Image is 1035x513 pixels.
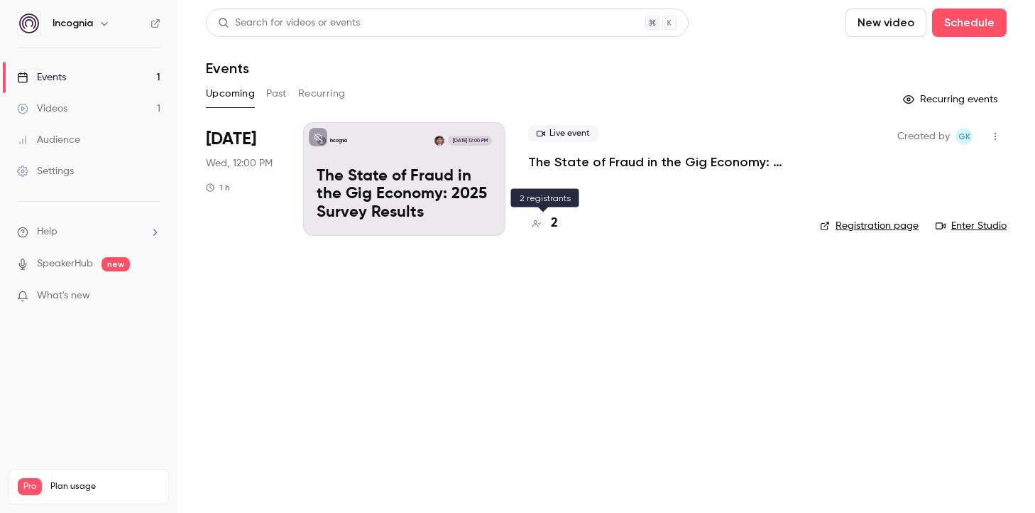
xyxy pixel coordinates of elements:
span: [DATE] 12:00 PM [448,136,491,146]
span: new [102,257,130,271]
p: The State of Fraud in the Gig Economy: 2025 Survey Results [317,168,492,222]
img: Victor Cavalcanti [434,136,444,146]
a: SpeakerHub [37,256,93,271]
span: Wed, 12:00 PM [206,156,273,171]
span: [DATE] [206,128,256,151]
span: Live event [528,125,598,142]
div: Events [17,70,66,85]
img: Incognia [18,12,40,35]
div: Videos [17,102,67,116]
span: GK [958,128,970,145]
span: Gianna Kennedy [955,128,973,145]
button: Past [266,82,287,105]
a: Registration page [820,219,919,233]
h6: Incognia [53,16,93,31]
a: The State of Fraud in the Gig Economy: 2025 Survey Results [528,153,797,171]
button: Recurring events [897,88,1007,111]
button: Recurring [298,82,346,105]
a: Enter Studio [936,219,1007,233]
span: Pro [18,478,42,495]
span: What's new [37,288,90,303]
li: help-dropdown-opener [17,225,160,239]
a: The State of Fraud in the Gig Economy: 2025 Survey ResultsIncogniaVictor Cavalcanti[DATE] 12:00 P... [303,122,505,236]
a: 2 [528,214,558,233]
h1: Events [206,60,249,77]
p: Incognia [330,137,347,144]
button: Upcoming [206,82,255,105]
h4: 2 [551,214,558,233]
div: Search for videos or events [218,16,360,31]
div: Settings [17,164,74,178]
span: Help [37,225,57,239]
div: 1 h [206,182,230,193]
div: Audience [17,133,80,147]
span: Plan usage [50,481,160,492]
span: Created by [897,128,950,145]
button: New video [845,9,926,37]
div: Sep 24 Wed, 12:00 PM (America/New York) [206,122,280,236]
button: Schedule [932,9,1007,37]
